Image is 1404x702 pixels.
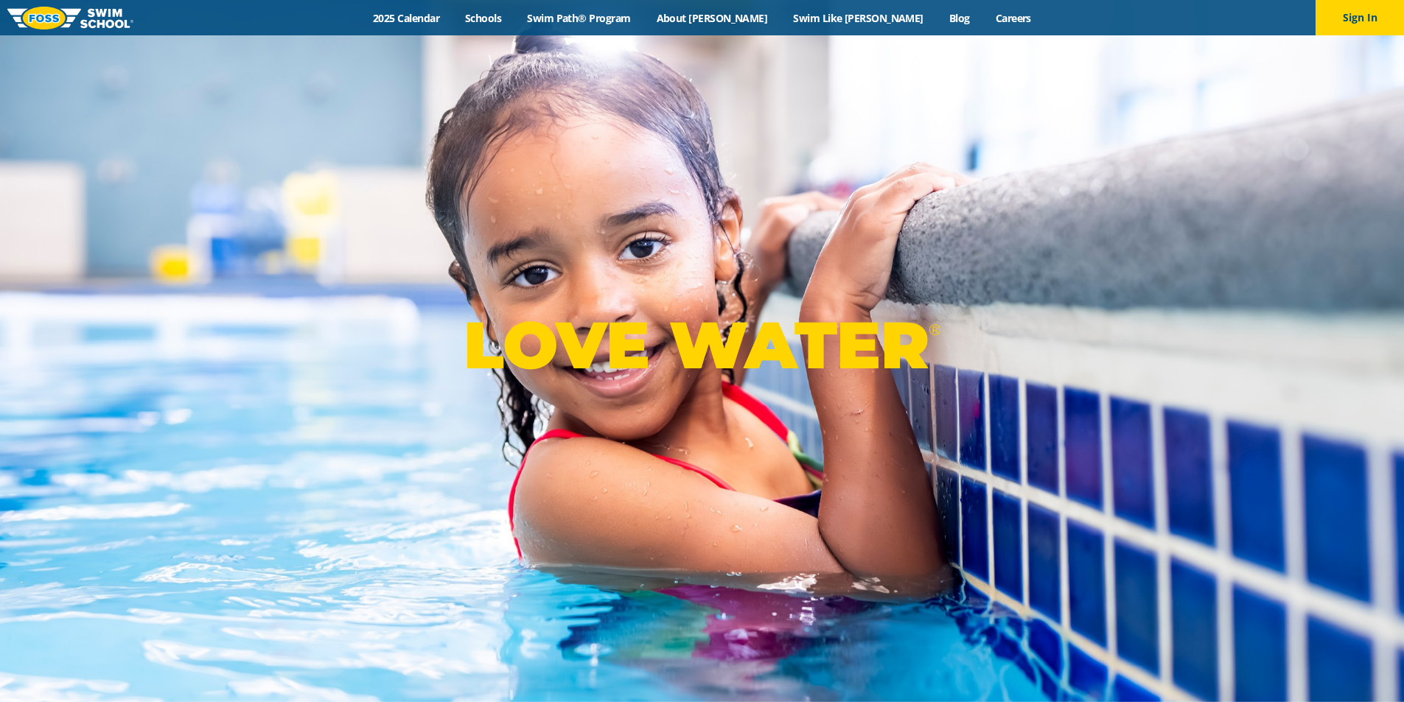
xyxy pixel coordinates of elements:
[643,11,780,25] a: About [PERSON_NAME]
[780,11,937,25] a: Swim Like [PERSON_NAME]
[360,11,453,25] a: 2025 Calendar
[936,11,982,25] a: Blog
[464,306,940,385] p: LOVE WATER
[453,11,514,25] a: Schools
[982,11,1044,25] a: Careers
[514,11,643,25] a: Swim Path® Program
[7,7,133,29] img: FOSS Swim School Logo
[929,320,940,339] sup: ®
